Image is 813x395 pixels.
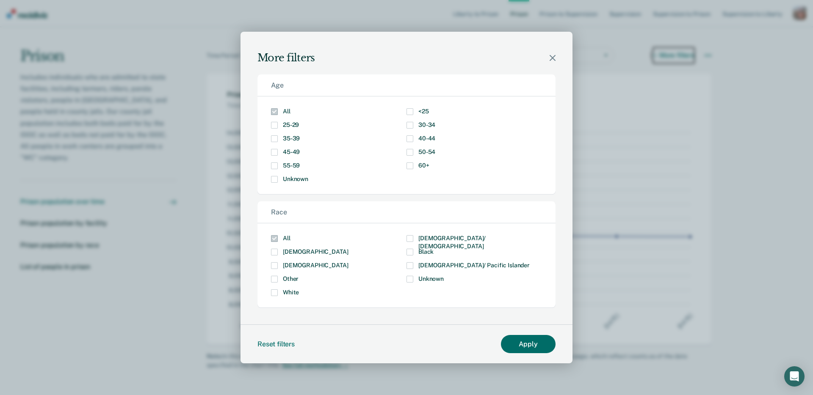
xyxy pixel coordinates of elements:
[501,335,556,353] button: Apply
[257,74,556,96] div: Age
[283,148,300,155] span: 45-49
[418,121,435,128] span: 30-34
[418,235,486,250] span: [DEMOGRAPHIC_DATA]/ [DEMOGRAPHIC_DATA]
[283,135,300,142] span: 35-39
[283,275,299,282] span: Other
[283,162,300,169] span: 55-59
[283,262,348,269] span: [DEMOGRAPHIC_DATA]
[283,121,299,128] span: 25-29
[418,148,435,155] span: 50-54
[283,289,299,296] span: White
[257,201,556,223] div: Race
[283,176,308,182] span: Unknown
[241,32,572,64] div: More filters
[784,366,805,387] div: Open Intercom Messenger
[418,108,429,115] span: <25
[418,162,429,169] span: 60+
[418,275,444,282] span: Unknown
[283,235,290,241] span: All
[418,248,434,255] span: Black
[283,108,290,115] span: All
[418,262,530,269] span: [DEMOGRAPHIC_DATA]/ Pacific Islander
[257,335,305,353] button: Reset filters
[418,135,435,142] span: 40-44
[283,248,348,255] span: [DEMOGRAPHIC_DATA]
